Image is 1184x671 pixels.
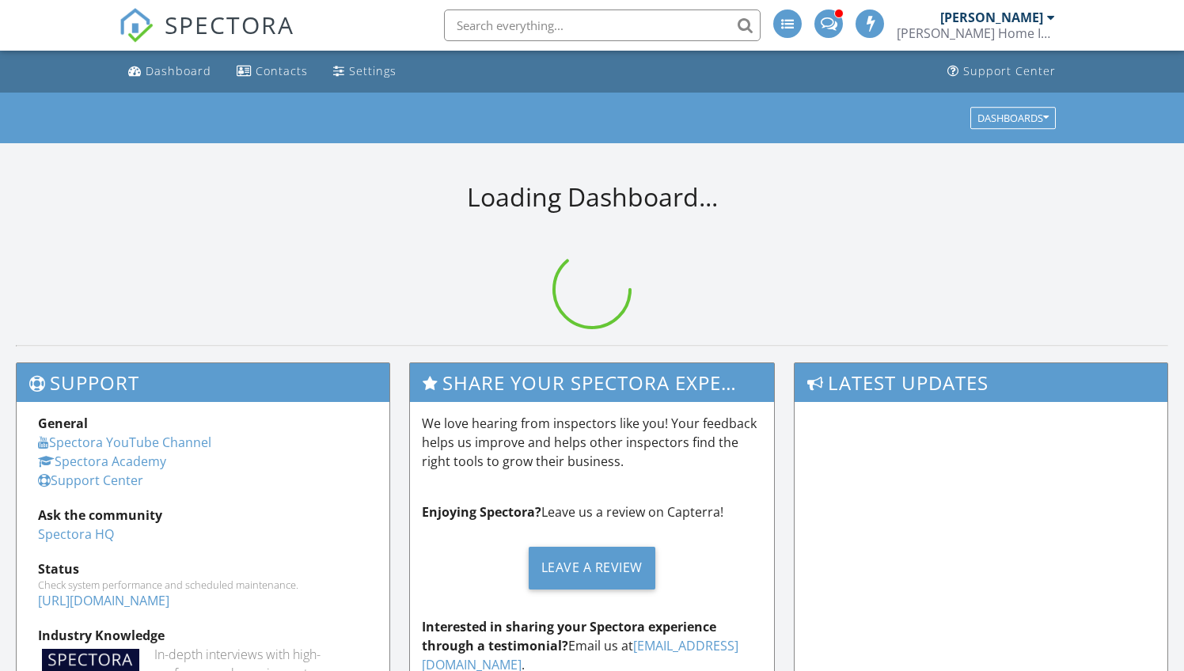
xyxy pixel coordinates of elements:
a: Contacts [230,57,314,86]
h3: Share Your Spectora Experience [410,363,773,402]
button: Dashboards [970,107,1056,129]
a: Settings [327,57,403,86]
div: Settings [349,63,397,78]
a: Support Center [941,57,1062,86]
div: Support Center [963,63,1056,78]
a: Spectora YouTube Channel [38,434,211,451]
a: Spectora HQ [38,525,114,543]
div: Check system performance and scheduled maintenance. [38,578,368,591]
div: Status [38,559,368,578]
div: Industry Knowledge [38,626,368,645]
a: SPECTORA [119,21,294,55]
a: Dashboard [122,57,218,86]
div: Murphy Home Inspection [897,25,1055,41]
a: Support Center [38,472,143,489]
h3: Support [17,363,389,402]
div: Leave a Review [529,547,655,589]
a: Spectora Academy [38,453,166,470]
p: Leave us a review on Capterra! [422,502,761,521]
strong: General [38,415,88,432]
strong: Interested in sharing your Spectora experience through a testimonial? [422,618,716,654]
input: Search everything... [444,9,761,41]
div: [PERSON_NAME] [940,9,1043,25]
div: Dashboards [977,112,1049,123]
img: The Best Home Inspection Software - Spectora [119,8,154,43]
strong: Enjoying Spectora? [422,503,541,521]
div: Ask the community [38,506,368,525]
span: SPECTORA [165,8,294,41]
a: [URL][DOMAIN_NAME] [38,592,169,609]
div: Contacts [256,63,308,78]
p: We love hearing from inspectors like you! Your feedback helps us improve and helps other inspecto... [422,414,761,471]
h3: Latest Updates [795,363,1167,402]
a: Leave a Review [422,534,761,601]
div: Dashboard [146,63,211,78]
